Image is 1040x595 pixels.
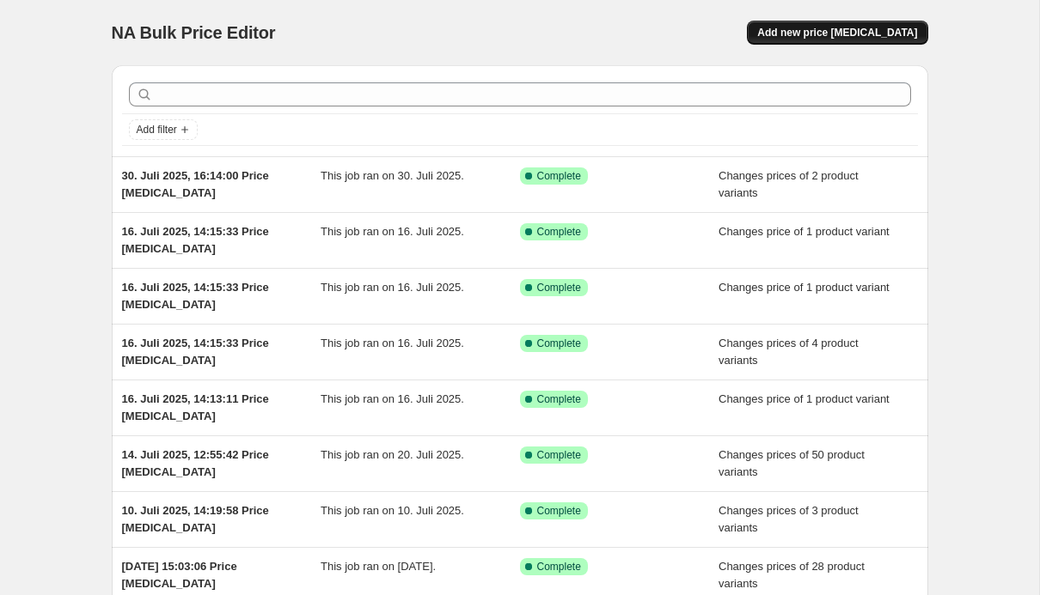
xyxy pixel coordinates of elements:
span: Add filter [137,123,177,137]
span: This job ran on 16. Juli 2025. [321,281,464,294]
span: Changes prices of 28 product variants [719,560,865,590]
span: This job ran on 16. Juli 2025. [321,392,464,405]
span: Changes prices of 2 product variants [719,169,859,199]
span: Changes price of 1 product variant [719,392,890,405]
span: This job ran on 10. Juli 2025. [321,504,464,517]
span: Add new price [MEDICAL_DATA] [757,26,917,39]
span: Changes prices of 50 product variants [719,448,865,478]
span: Changes prices of 3 product variants [719,504,859,534]
span: NA Bulk Price Editor [112,23,276,42]
span: 16. Juli 2025, 14:15:33 Price [MEDICAL_DATA] [122,225,269,255]
span: This job ran on 16. Juli 2025. [321,225,464,238]
span: 14. Juli 2025, 12:55:42 Price [MEDICAL_DATA] [122,448,269,478]
span: Complete [537,560,581,574]
button: Add new price [MEDICAL_DATA] [747,21,927,45]
span: Complete [537,392,581,406]
span: 16. Juli 2025, 14:13:11 Price [MEDICAL_DATA] [122,392,269,422]
span: 16. Juli 2025, 14:15:33 Price [MEDICAL_DATA] [122,281,269,311]
span: This job ran on 20. Juli 2025. [321,448,464,461]
span: This job ran on 16. Juli 2025. [321,337,464,349]
span: Changes prices of 4 product variants [719,337,859,367]
span: Changes price of 1 product variant [719,225,890,238]
span: [DATE] 15:03:06 Price [MEDICAL_DATA] [122,560,237,590]
span: 10. Juli 2025, 14:19:58 Price [MEDICAL_DATA] [122,504,269,534]
span: Complete [537,504,581,518]
span: Complete [537,169,581,183]
span: This job ran on [DATE]. [321,560,436,573]
span: Complete [537,448,581,462]
span: This job ran on 30. Juli 2025. [321,169,464,182]
button: Add filter [129,119,198,140]
span: Complete [537,281,581,294]
span: 30. Juli 2025, 16:14:00 Price [MEDICAL_DATA] [122,169,269,199]
span: Changes price of 1 product variant [719,281,890,294]
span: Complete [537,225,581,239]
span: 16. Juli 2025, 14:15:33 Price [MEDICAL_DATA] [122,337,269,367]
span: Complete [537,337,581,350]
